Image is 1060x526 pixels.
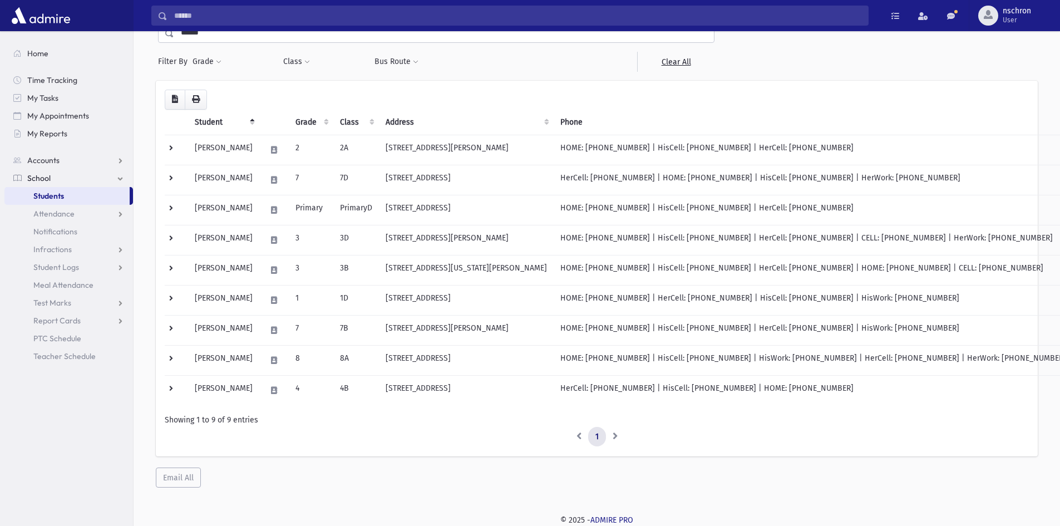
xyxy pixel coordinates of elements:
[27,111,89,121] span: My Appointments
[289,285,333,315] td: 1
[33,227,77,237] span: Notifications
[4,330,133,347] a: PTC Schedule
[33,244,72,254] span: Infractions
[588,427,606,447] a: 1
[4,89,133,107] a: My Tasks
[289,345,333,375] td: 8
[188,195,259,225] td: [PERSON_NAME]
[33,298,71,308] span: Test Marks
[333,345,379,375] td: 8A
[379,195,554,225] td: [STREET_ADDRESS]
[165,90,185,110] button: CSV
[333,375,379,405] td: 4B
[333,225,379,255] td: 3D
[167,6,868,26] input: Search
[188,375,259,405] td: [PERSON_NAME]
[289,315,333,345] td: 7
[27,173,51,183] span: School
[4,258,133,276] a: Student Logs
[333,255,379,285] td: 3B
[188,345,259,375] td: [PERSON_NAME]
[4,205,133,223] a: Attendance
[33,351,96,361] span: Teacher Schedule
[4,240,133,258] a: Infractions
[379,255,554,285] td: [STREET_ADDRESS][US_STATE][PERSON_NAME]
[4,276,133,294] a: Meal Attendance
[379,285,554,315] td: [STREET_ADDRESS]
[27,93,58,103] span: My Tasks
[4,71,133,89] a: Time Tracking
[188,110,259,135] th: Student: activate to sort column descending
[379,135,554,165] td: [STREET_ADDRESS][PERSON_NAME]
[33,262,79,272] span: Student Logs
[27,129,67,139] span: My Reports
[33,209,75,219] span: Attendance
[188,135,259,165] td: [PERSON_NAME]
[4,187,130,205] a: Students
[333,315,379,345] td: 7B
[192,52,222,72] button: Grade
[289,255,333,285] td: 3
[333,135,379,165] td: 2A
[289,135,333,165] td: 2
[379,110,554,135] th: Address: activate to sort column ascending
[4,169,133,187] a: School
[33,280,93,290] span: Meal Attendance
[333,285,379,315] td: 1D
[4,151,133,169] a: Accounts
[374,52,419,72] button: Bus Route
[289,110,333,135] th: Grade: activate to sort column ascending
[33,191,64,201] span: Students
[590,515,633,525] a: ADMIRE PRO
[1003,16,1031,24] span: User
[4,294,133,312] a: Test Marks
[379,345,554,375] td: [STREET_ADDRESS]
[4,312,133,330] a: Report Cards
[151,514,1042,526] div: © 2025 -
[333,165,379,195] td: 7D
[379,225,554,255] td: [STREET_ADDRESS][PERSON_NAME]
[1003,7,1031,16] span: nschron
[283,52,310,72] button: Class
[9,4,73,27] img: AdmirePro
[185,90,207,110] button: Print
[333,195,379,225] td: PrimaryD
[33,333,81,343] span: PTC Schedule
[188,165,259,195] td: [PERSON_NAME]
[4,223,133,240] a: Notifications
[289,165,333,195] td: 7
[4,45,133,62] a: Home
[4,347,133,365] a: Teacher Schedule
[637,52,714,72] a: Clear All
[188,315,259,345] td: [PERSON_NAME]
[188,285,259,315] td: [PERSON_NAME]
[33,316,81,326] span: Report Cards
[27,48,48,58] span: Home
[379,375,554,405] td: [STREET_ADDRESS]
[188,255,259,285] td: [PERSON_NAME]
[4,125,133,142] a: My Reports
[333,110,379,135] th: Class: activate to sort column ascending
[27,75,77,85] span: Time Tracking
[165,414,1029,426] div: Showing 1 to 9 of 9 entries
[188,225,259,255] td: [PERSON_NAME]
[156,468,201,488] button: Email All
[289,195,333,225] td: Primary
[379,165,554,195] td: [STREET_ADDRESS]
[27,155,60,165] span: Accounts
[289,375,333,405] td: 4
[289,225,333,255] td: 3
[4,107,133,125] a: My Appointments
[379,315,554,345] td: [STREET_ADDRESS][PERSON_NAME]
[158,56,192,67] span: Filter By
